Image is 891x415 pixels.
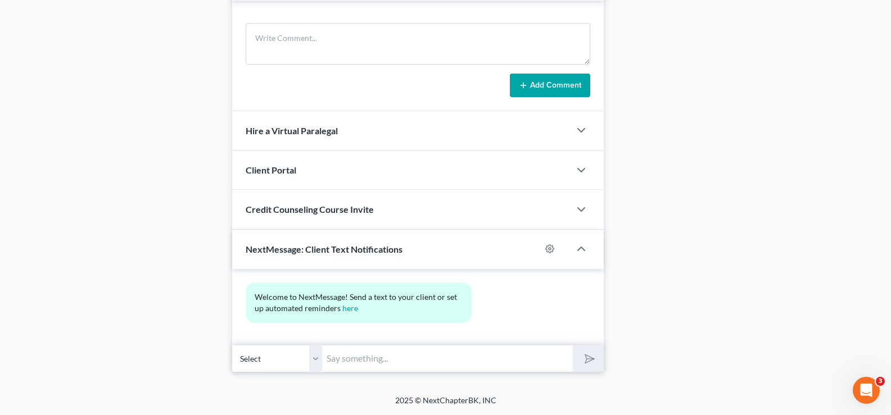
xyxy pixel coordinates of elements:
span: Welcome to NextMessage! Send a text to your client or set up automated reminders [255,292,459,313]
button: Add Comment [510,74,590,97]
span: Credit Counseling Course Invite [246,204,374,215]
span: Hire a Virtual Paralegal [246,125,338,136]
a: here [342,303,358,313]
div: 2025 © NextChapterBK, INC [125,395,766,415]
input: Say something... [322,345,573,372]
span: NextMessage: Client Text Notifications [246,244,402,254]
span: 3 [876,377,885,386]
span: Client Portal [246,165,296,175]
iframe: Intercom live chat [853,377,880,404]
